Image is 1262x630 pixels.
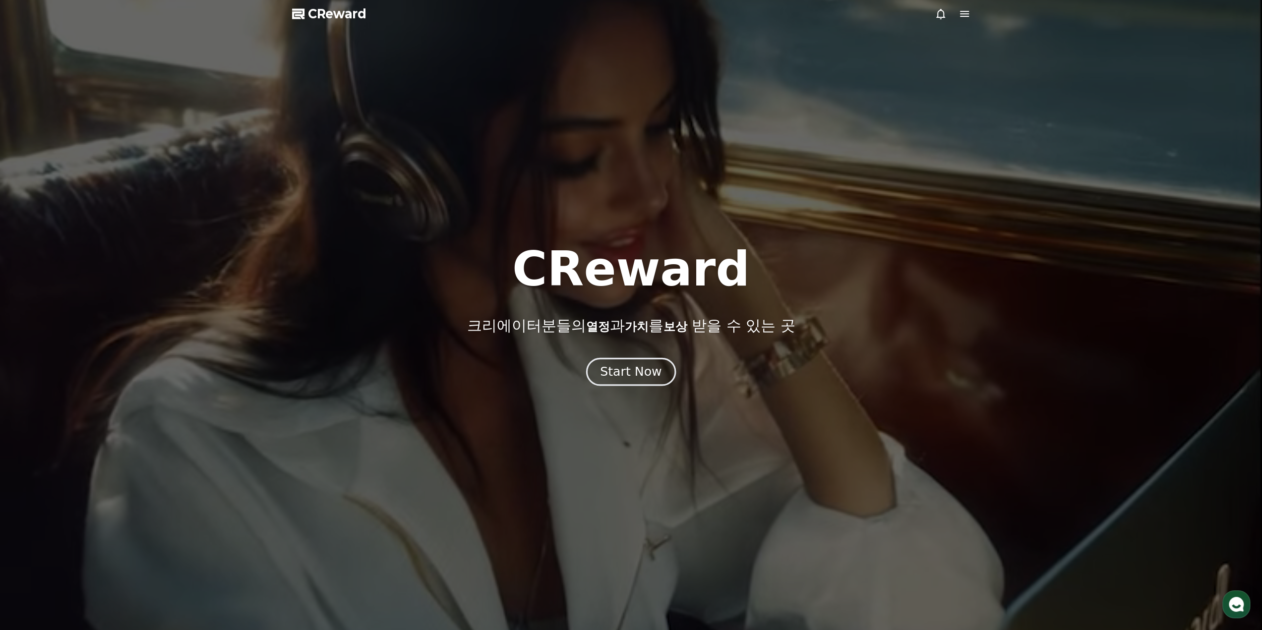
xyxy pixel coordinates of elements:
[588,368,674,378] a: Start Now
[308,6,366,22] span: CReward
[153,329,165,337] span: 설정
[467,317,795,335] p: 크리에이터분들의 과 를 받을 수 있는 곳
[292,6,366,22] a: CReward
[586,357,676,386] button: Start Now
[128,314,190,339] a: 설정
[512,245,750,293] h1: CReward
[65,314,128,339] a: 대화
[3,314,65,339] a: 홈
[91,330,103,338] span: 대화
[600,363,661,380] div: Start Now
[586,320,609,334] span: 열정
[663,320,687,334] span: 보상
[31,329,37,337] span: 홈
[624,320,648,334] span: 가치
